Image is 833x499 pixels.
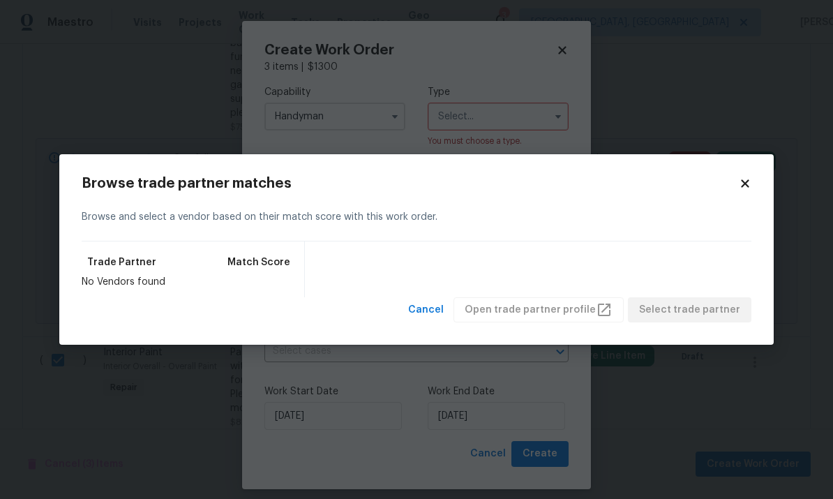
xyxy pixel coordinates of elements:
[403,297,449,323] button: Cancel
[82,193,751,241] div: Browse and select a vendor based on their match score with this work order.
[408,301,444,319] span: Cancel
[87,255,156,269] span: Trade Partner
[82,275,296,289] div: No Vendors found
[227,255,290,269] span: Match Score
[82,177,739,191] h2: Browse trade partner matches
